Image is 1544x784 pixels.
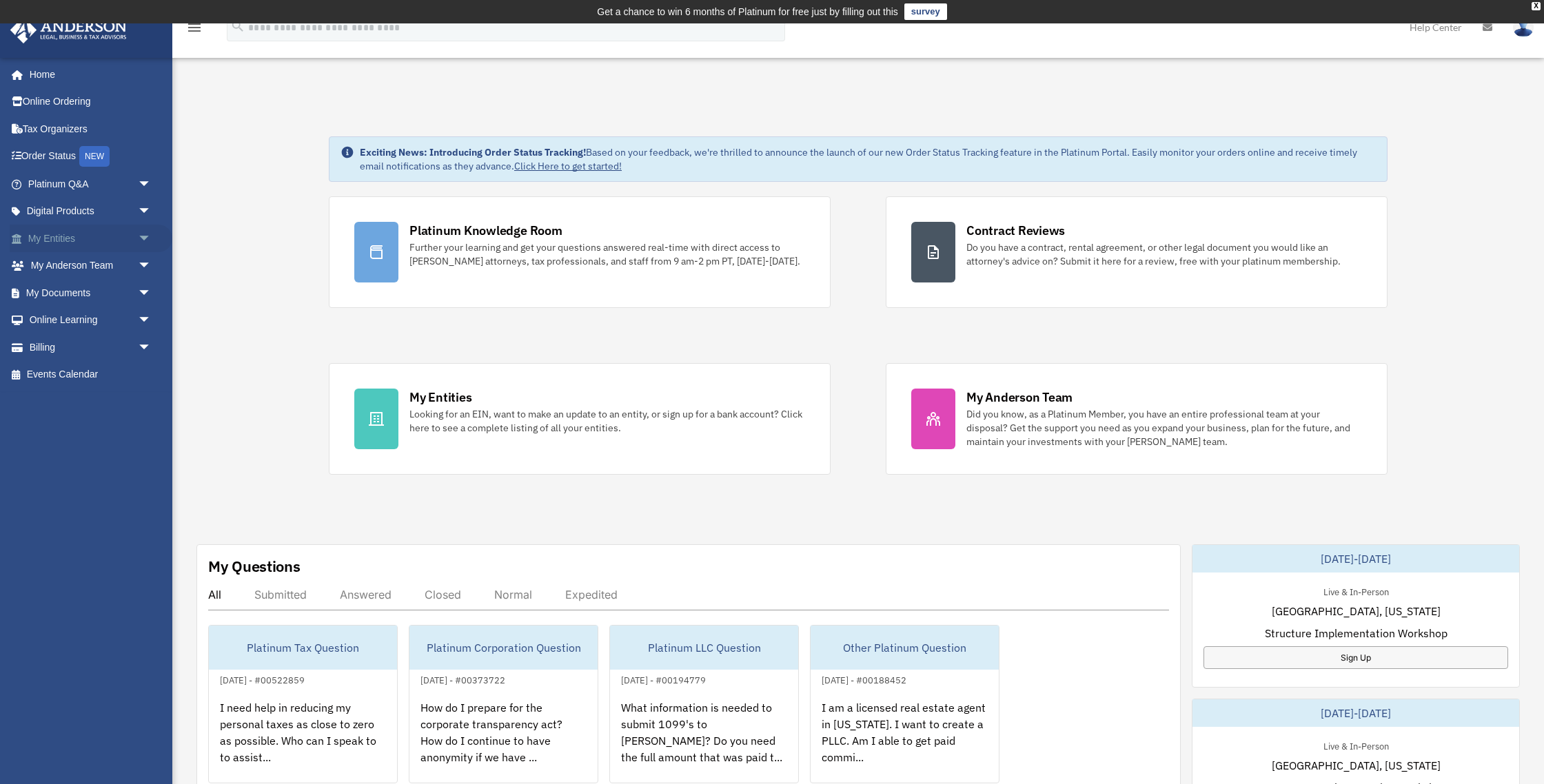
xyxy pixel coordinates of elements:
[6,17,131,43] img: Anderson Advisors Platinum Portal
[360,145,1376,173] div: Based on your feedback, we're thrilled to announce the launch of our new Order Status Tracking fe...
[886,363,1388,475] a: My Anderson Team Did you know, as a Platinum Member, you have an entire professional team at your...
[10,198,172,225] a: Digital Productsarrow_drop_down
[138,279,165,307] span: arrow_drop_down
[138,307,165,335] span: arrow_drop_down
[138,333,165,362] span: arrow_drop_down
[209,672,316,686] div: [DATE] - #00522859
[10,143,172,171] a: Order StatusNEW
[138,170,165,198] span: arrow_drop_down
[1312,584,1400,598] div: Live & In-Person
[208,588,221,601] div: All
[1312,738,1400,752] div: Live & In-Person
[810,625,999,783] a: Other Platinum Question[DATE] - #00188452I am a licensed real estate agent in [US_STATE]. I want ...
[409,626,598,670] div: Platinum Corporation Question
[208,625,398,783] a: Platinum Tax Question[DATE] - #00522859I need help in reducing my personal taxes as close to zero...
[409,389,471,406] div: My Entities
[10,61,165,88] a: Home
[1272,603,1441,619] span: [GEOGRAPHIC_DATA], [US_STATE]
[1532,2,1541,10] div: close
[1203,646,1508,669] a: Sign Up
[10,333,172,361] a: Billingarrow_drop_down
[409,672,516,686] div: [DATE] - #00373722
[886,196,1388,308] a: Contract Reviews Do you have a contract, rental agreement, or other legal document you would like...
[1192,699,1519,727] div: [DATE]-[DATE]
[966,222,1065,239] div: Contract Reviews
[409,407,805,435] div: Looking for an EIN, want to make an update to an entity, or sign up for a bank account? Click her...
[1265,625,1447,641] span: Structure Implementation Workshop
[409,222,562,239] div: Platinum Knowledge Room
[609,625,799,783] a: Platinum LLC Question[DATE] - #00194779What information is needed to submit 1099's to [PERSON_NAM...
[494,588,532,601] div: Normal
[10,225,172,252] a: My Entitiesarrow_drop_down
[610,672,717,686] div: [DATE] - #00194779
[425,588,461,601] div: Closed
[186,19,203,36] i: menu
[811,626,999,670] div: Other Platinum Question
[565,588,618,601] div: Expedited
[138,198,165,226] span: arrow_drop_down
[360,146,586,158] strong: Exciting News: Introducing Order Status Tracking!
[904,3,947,20] a: survey
[409,240,805,268] div: Further your learning and get your questions answered real-time with direct access to [PERSON_NAM...
[79,146,110,167] div: NEW
[514,160,622,172] a: Click Here to get started!
[966,389,1073,406] div: My Anderson Team
[966,407,1362,448] div: Did you know, as a Platinum Member, you have an entire professional team at your disposal? Get th...
[10,279,172,307] a: My Documentsarrow_drop_down
[1513,17,1534,37] img: User Pic
[10,170,172,198] a: Platinum Q&Aarrow_drop_down
[966,240,1362,268] div: Do you have a contract, rental agreement, or other legal document you would like an attorney's ad...
[610,626,798,670] div: Platinum LLC Question
[138,252,165,280] span: arrow_drop_down
[329,363,831,475] a: My Entities Looking for an EIN, want to make an update to an entity, or sign up for a bank accoun...
[254,588,307,601] div: Submitted
[10,115,172,143] a: Tax Organizers
[186,24,203,36] a: menu
[597,3,898,20] div: Get a chance to win 6 months of Platinum for free just by filling out this
[10,307,172,334] a: Online Learningarrow_drop_down
[1192,545,1519,572] div: [DATE]-[DATE]
[10,361,172,389] a: Events Calendar
[340,588,392,601] div: Answered
[138,225,165,253] span: arrow_drop_down
[811,672,917,686] div: [DATE] - #00188452
[329,196,831,308] a: Platinum Knowledge Room Further your learning and get your questions answered real-time with dire...
[10,88,172,116] a: Online Ordering
[1272,757,1441,774] span: [GEOGRAPHIC_DATA], [US_STATE]
[409,625,598,783] a: Platinum Corporation Question[DATE] - #00373722How do I prepare for the corporate transparency ac...
[230,19,245,34] i: search
[209,626,397,670] div: Platinum Tax Question
[208,556,301,577] div: My Questions
[10,252,172,280] a: My Anderson Teamarrow_drop_down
